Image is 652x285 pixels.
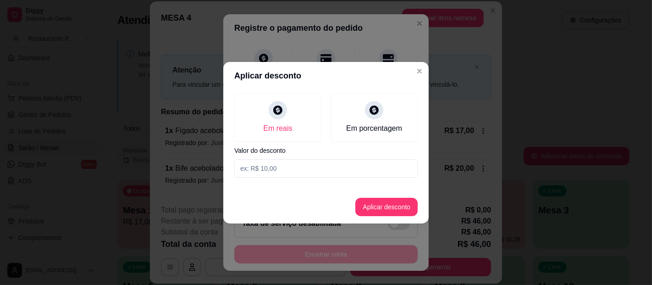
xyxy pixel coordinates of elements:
button: Close [412,64,427,78]
header: Aplicar desconto [223,62,429,89]
div: Em reais [263,123,292,134]
input: Valor do desconto [234,159,418,178]
label: Valor do desconto [234,147,418,154]
div: Em porcentagem [346,123,402,134]
button: Aplicar desconto [355,198,418,216]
